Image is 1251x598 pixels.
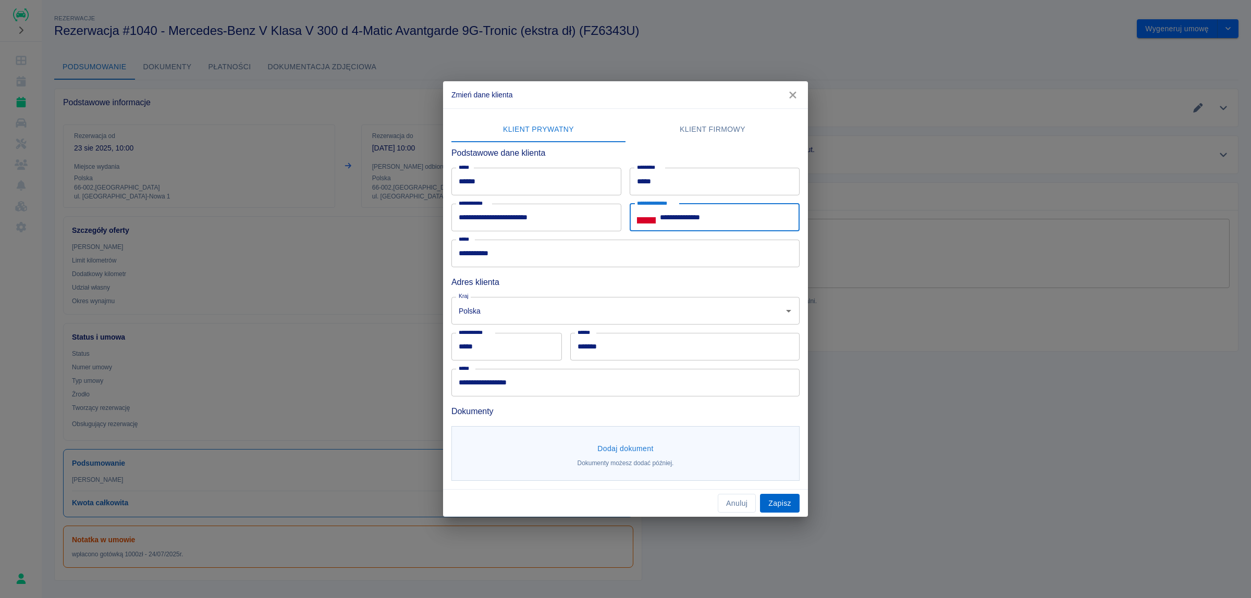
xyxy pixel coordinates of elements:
[718,494,756,513] button: Anuluj
[578,458,674,468] p: Dokumenty możesz dodać później.
[451,146,800,159] h6: Podstawowe dane klienta
[459,292,469,300] label: Kraj
[451,117,625,142] button: Klient prywatny
[593,439,658,458] button: Dodaj dokument
[760,494,800,513] button: Zapisz
[451,117,800,142] div: lab API tabs example
[637,209,656,225] button: Select country
[451,276,800,289] h6: Adres klienta
[451,405,800,418] h6: Dokumenty
[781,304,796,318] button: Otwórz
[443,81,808,108] h2: Zmień dane klienta
[625,117,800,142] button: Klient firmowy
